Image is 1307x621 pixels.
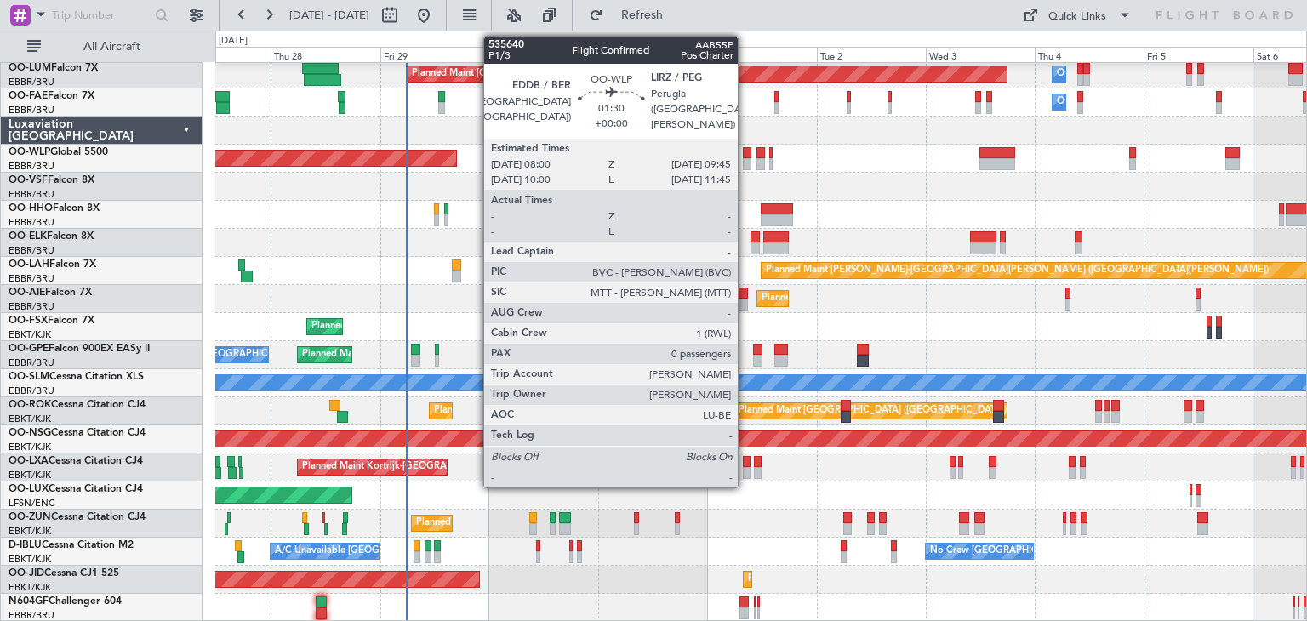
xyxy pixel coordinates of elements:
[1144,47,1253,62] div: Fri 5
[607,9,678,21] span: Refresh
[9,231,47,242] span: OO-ELK
[9,203,100,214] a: OO-HHOFalcon 8X
[219,34,248,48] div: [DATE]
[9,203,53,214] span: OO-HHO
[1057,61,1173,87] div: Owner Melsbroek Air Base
[9,244,54,257] a: EBBR/BRU
[9,188,54,201] a: EBBR/BRU
[289,8,369,23] span: [DATE] - [DATE]
[581,2,683,29] button: Refresh
[9,525,51,538] a: EBKT/KJK
[598,47,707,62] div: Sun 31
[9,344,150,354] a: OO-GPEFalcon 900EX EASy II
[9,91,94,101] a: OO-FAEFalcon 7X
[9,428,146,438] a: OO-NSGCessna Citation CJ4
[380,47,489,62] div: Fri 29
[9,456,143,466] a: OO-LXACessna Citation CJ4
[9,160,54,173] a: EBBR/BRU
[271,47,380,62] div: Thu 28
[9,400,146,410] a: OO-ROKCessna Citation CJ4
[1014,2,1140,29] button: Quick Links
[9,484,49,494] span: OO-LUX
[9,428,51,438] span: OO-NSG
[19,33,185,60] button: All Aircraft
[9,216,54,229] a: EBBR/BRU
[434,398,632,424] div: Planned Maint Kortrijk-[GEOGRAPHIC_DATA]
[311,314,510,339] div: Planned Maint Kortrijk-[GEOGRAPHIC_DATA]
[302,454,500,480] div: Planned Maint Kortrijk-[GEOGRAPHIC_DATA]
[9,288,92,298] a: OO-AIEFalcon 7X
[9,596,49,607] span: N604GF
[52,3,150,28] input: Trip Number
[9,328,51,341] a: EBKT/KJK
[9,540,42,550] span: D-IBLU
[9,63,51,73] span: OO-LUM
[9,104,54,117] a: EBBR/BRU
[766,258,1269,283] div: Planned Maint [PERSON_NAME]-[GEOGRAPHIC_DATA][PERSON_NAME] ([GEOGRAPHIC_DATA][PERSON_NAME])
[9,300,54,313] a: EBBR/BRU
[9,76,54,88] a: EBBR/BRU
[9,400,51,410] span: OO-ROK
[9,259,96,270] a: OO-LAHFalcon 7X
[162,47,271,62] div: Wed 27
[1057,89,1173,115] div: Owner Melsbroek Air Base
[9,316,94,326] a: OO-FSXFalcon 7X
[275,538,546,564] div: A/C Unavailable [GEOGRAPHIC_DATA]-[GEOGRAPHIC_DATA]
[416,510,614,536] div: Planned Maint Kortrijk-[GEOGRAPHIC_DATA]
[9,512,146,522] a: OO-ZUNCessna Citation CJ4
[707,47,816,62] div: Mon 1
[9,344,49,354] span: OO-GPE
[9,385,54,397] a: EBBR/BRU
[9,63,98,73] a: OO-LUMFalcon 7X
[302,342,610,367] div: Planned Maint [GEOGRAPHIC_DATA] ([GEOGRAPHIC_DATA] National)
[9,316,48,326] span: OO-FSX
[9,456,49,466] span: OO-LXA
[9,175,48,185] span: OO-VSF
[9,147,108,157] a: OO-WLPGlobal 5500
[9,147,50,157] span: OO-WLP
[9,372,144,382] a: OO-SLMCessna Citation XLS
[9,288,45,298] span: OO-AIE
[817,47,926,62] div: Tue 2
[9,91,48,101] span: OO-FAE
[748,567,946,592] div: Planned Maint Kortrijk-[GEOGRAPHIC_DATA]
[9,413,51,425] a: EBKT/KJK
[1035,47,1144,62] div: Thu 4
[9,272,54,285] a: EBBR/BRU
[9,356,54,369] a: EBBR/BRU
[412,61,720,87] div: Planned Maint [GEOGRAPHIC_DATA] ([GEOGRAPHIC_DATA] National)
[9,568,44,578] span: OO-JID
[44,41,180,53] span: All Aircraft
[9,581,51,594] a: EBKT/KJK
[9,497,55,510] a: LFSN/ENC
[762,286,1030,311] div: Planned Maint [GEOGRAPHIC_DATA] ([GEOGRAPHIC_DATA])
[9,175,94,185] a: OO-VSFFalcon 8X
[1048,9,1106,26] div: Quick Links
[710,34,739,48] div: [DATE]
[9,568,119,578] a: OO-JIDCessna CJ1 525
[9,512,51,522] span: OO-ZUN
[9,441,51,453] a: EBKT/KJK
[9,469,51,481] a: EBKT/KJK
[9,231,94,242] a: OO-ELKFalcon 8X
[926,47,1035,62] div: Wed 3
[9,596,122,607] a: N604GFChallenger 604
[9,372,49,382] span: OO-SLM
[9,540,134,550] a: D-IBLUCessna Citation M2
[9,484,143,494] a: OO-LUXCessna Citation CJ4
[930,538,1215,564] div: No Crew [GEOGRAPHIC_DATA] ([GEOGRAPHIC_DATA] National)
[489,47,598,62] div: Sat 30
[9,553,51,566] a: EBKT/KJK
[9,259,49,270] span: OO-LAH
[739,398,1007,424] div: Planned Maint [GEOGRAPHIC_DATA] ([GEOGRAPHIC_DATA])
